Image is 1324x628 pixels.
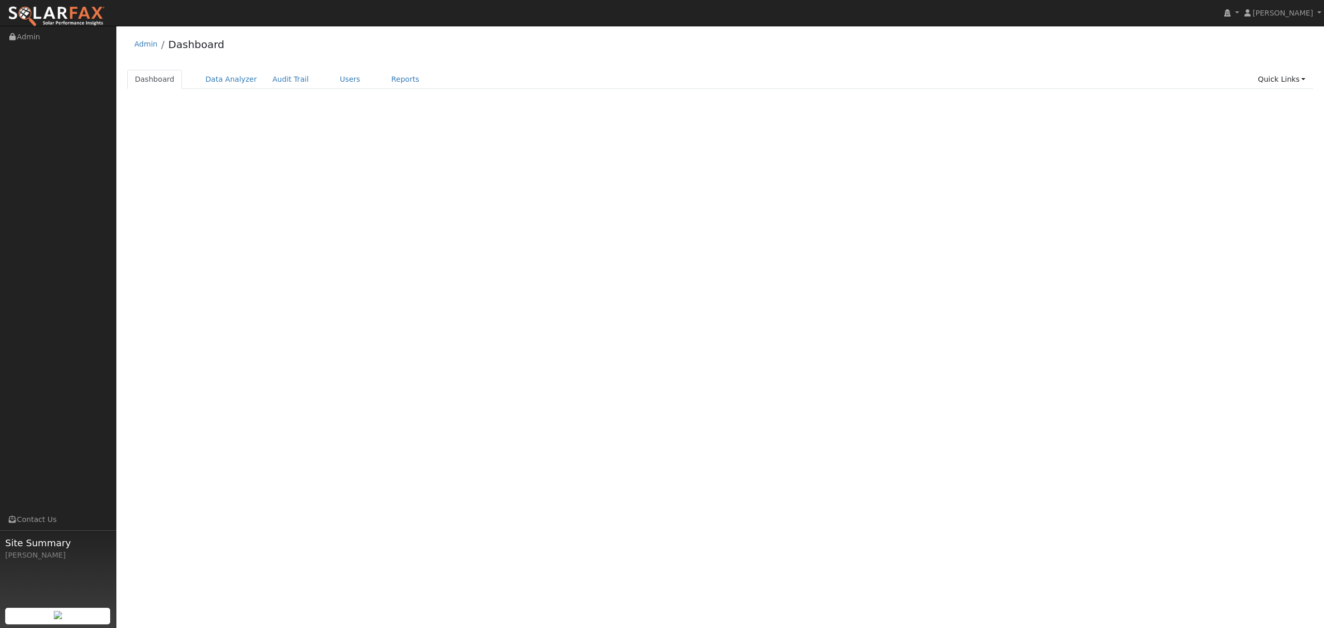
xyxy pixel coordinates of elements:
[134,40,158,48] a: Admin
[54,611,62,619] img: retrieve
[265,70,317,89] a: Audit Trail
[198,70,265,89] a: Data Analyzer
[5,550,111,561] div: [PERSON_NAME]
[384,70,427,89] a: Reports
[332,70,368,89] a: Users
[127,70,183,89] a: Dashboard
[1253,9,1313,17] span: [PERSON_NAME]
[5,536,111,550] span: Site Summary
[8,6,105,27] img: SolarFax
[1250,70,1313,89] a: Quick Links
[168,38,224,51] a: Dashboard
